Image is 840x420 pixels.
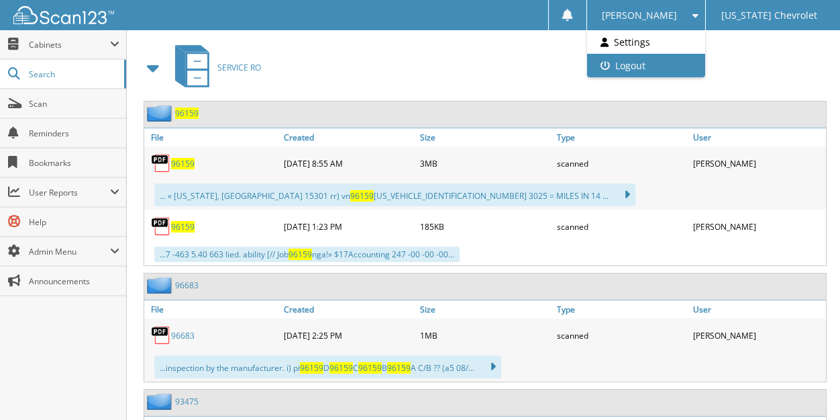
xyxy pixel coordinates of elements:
a: Type [554,128,690,146]
a: Size [417,300,553,319]
div: scanned [554,213,690,240]
div: [DATE] 8:55 AM [280,150,417,177]
div: ... « [US_STATE], [GEOGRAPHIC_DATA] 15301 rr) vn [US_VEHICLE_IDENTIFICATION_NUMBER] 3025 = MILES ... [154,183,635,206]
div: ...7 -463 5.40 663 lied. ability [// Job nga!» $17Accounting 247 -00 -00 -00... [154,247,460,262]
div: [PERSON_NAME] [690,150,826,177]
span: [PERSON_NAME] [602,11,677,19]
span: User Reports [29,187,110,198]
img: PDF.png [151,216,171,237]
a: User [690,128,826,146]
a: Size [417,128,553,146]
a: File [144,128,280,146]
div: [PERSON_NAME] [690,213,826,240]
span: 96159 [329,362,353,374]
a: Created [280,300,417,319]
span: Reminders [29,128,119,139]
a: Settings [587,30,705,54]
a: 93475 [175,396,199,407]
a: SERVICE RO [167,41,261,94]
span: [US_STATE] Chevrolet [721,11,817,19]
div: 185KB [417,213,553,240]
span: Search [29,69,117,80]
a: 96159 [175,108,199,119]
a: Created [280,128,417,146]
img: scan123-logo-white.svg [13,6,114,24]
a: 96683 [175,280,199,291]
img: folder2.png [147,393,175,410]
a: Type [554,300,690,319]
span: 96159 [288,249,312,260]
div: scanned [554,150,690,177]
div: ...inspection by the manufacturer. i) pi D C B A C/B ?? (a5 08/... [154,355,501,378]
img: PDF.png [151,153,171,173]
span: Announcements [29,276,119,287]
span: Admin Menu [29,246,110,257]
div: [PERSON_NAME] [690,322,826,349]
span: SERVICE RO [217,62,261,73]
span: Bookmarks [29,157,119,169]
a: User [690,300,826,319]
img: folder2.png [147,105,175,122]
a: 96159 [171,221,195,233]
a: 96683 [171,330,195,341]
span: 96159 [300,362,323,374]
div: 3MB [417,150,553,177]
span: 96159 [387,362,411,374]
span: Scan [29,98,119,110]
a: File [144,300,280,319]
iframe: Chat Widget [773,355,840,420]
span: 96159 [350,190,374,202]
a: Logout [587,54,705,77]
div: scanned [554,322,690,349]
img: folder2.png [147,277,175,294]
img: PDF.png [151,325,171,345]
span: Cabinets [29,39,110,50]
span: Help [29,216,119,228]
a: 96159 [171,158,195,169]
div: 1MB [417,322,553,349]
div: [DATE] 1:23 PM [280,213,417,240]
span: 96159 [358,362,382,374]
div: [DATE] 2:25 PM [280,322,417,349]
